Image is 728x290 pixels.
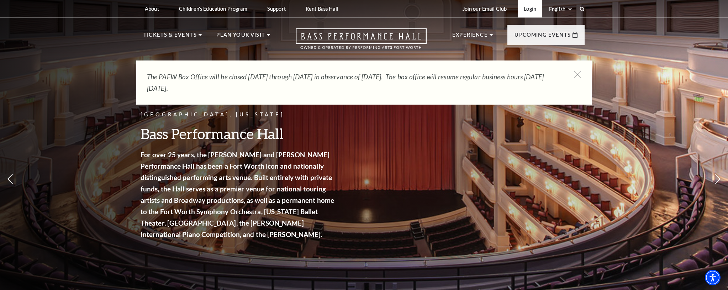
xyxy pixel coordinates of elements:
[267,6,286,12] p: Support
[147,73,544,92] em: The PAFW Box Office will be closed [DATE] through [DATE] in observance of [DATE]. The box office ...
[145,6,159,12] p: About
[306,6,338,12] p: Rent Bass Hall
[270,28,452,56] a: Open this option
[515,31,571,43] p: Upcoming Events
[705,270,721,285] div: Accessibility Menu
[548,6,573,12] select: Select:
[141,151,334,238] strong: For over 25 years, the [PERSON_NAME] and [PERSON_NAME] Performance Hall has been a Fort Worth ico...
[141,110,336,119] p: [GEOGRAPHIC_DATA], [US_STATE]
[143,31,197,43] p: Tickets & Events
[452,31,488,43] p: Experience
[179,6,247,12] p: Children's Education Program
[216,31,265,43] p: Plan Your Visit
[141,125,336,143] h3: Bass Performance Hall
